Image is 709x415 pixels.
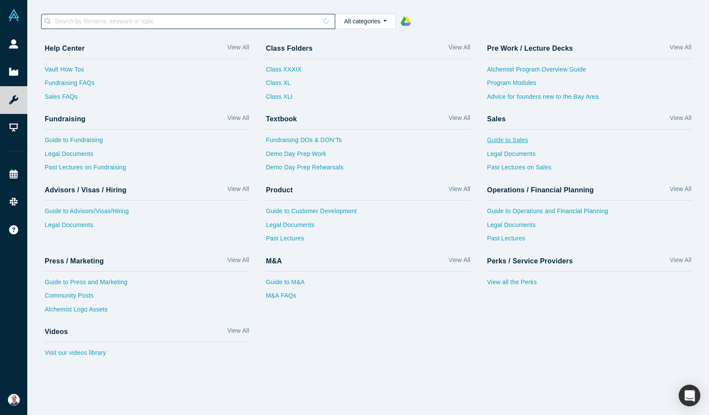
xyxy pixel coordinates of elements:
[266,65,301,79] a: Class XXXIX
[45,136,249,149] a: Guide to Fundraising
[8,9,20,21] img: Alchemist Vault Logo
[487,234,692,248] a: Past Lectures
[670,113,691,126] a: View All
[45,65,249,79] a: Vault How Tos
[449,113,470,126] a: View All
[45,44,84,52] h4: Help Center
[266,257,282,265] h4: M&A
[266,78,301,92] a: Class XL
[487,92,692,106] a: Advice for founders new to the Bay Area
[487,186,594,194] h4: Operations / Financial Planning
[266,115,297,123] h4: Textbook
[227,185,249,197] a: View All
[45,291,249,305] a: Community Posts
[45,92,249,106] a: Sales FAQs
[227,43,249,55] a: View All
[266,44,313,52] h4: Class Folders
[54,16,317,27] input: Search by filename, keyword or topic
[45,78,249,92] a: Fundraising FAQs
[487,136,692,149] a: Guide to Sales
[487,115,506,123] h4: Sales
[45,257,104,265] h4: Press / Marketing
[266,278,470,292] a: Guide to M&A
[487,65,692,79] a: Alchemist Program Overview Guide
[487,163,692,177] a: Past Lectures on Sales
[266,163,470,177] a: Demo Day Prep Rehearsals
[670,43,691,55] a: View All
[45,149,249,163] a: Legal Documents
[670,185,691,197] a: View All
[335,14,396,29] button: All categories
[449,256,470,268] a: View All
[487,149,692,163] a: Legal Documents
[670,256,691,268] a: View All
[487,44,573,52] h4: Pre Work / Lecture Decks
[45,115,85,123] h4: Fundraising
[449,43,470,55] a: View All
[266,220,470,234] a: Legal Documents
[45,163,249,177] a: Past Lectures on Fundraising
[487,257,573,265] h4: Perks / Service Providers
[45,220,249,234] a: Legal Documents
[45,327,68,336] h4: Videos
[227,326,249,339] a: View All
[487,207,692,220] a: Guide to Operations and Financial Planning
[266,136,470,149] a: Fundraising DOs & DON’Ts
[45,207,249,220] a: Guide to Advisors/Visas/Hiring
[266,92,301,106] a: Class XLI
[45,305,249,319] a: Alchemist Logo Assets
[266,291,470,305] a: M&A FAQs
[227,256,249,268] a: View All
[487,78,692,92] a: Program Modules
[266,186,293,194] h4: Product
[266,207,470,220] a: Guide to Customer Development
[45,348,249,362] a: Visit our videos library
[266,149,470,163] a: Demo Day Prep Work
[487,278,692,292] a: View all the Perks
[8,394,20,406] img: Riya Fukui's Account
[449,185,470,197] a: View All
[266,234,470,248] a: Past Lectures
[45,278,249,292] a: Guide to Press and Marketing
[487,220,692,234] a: Legal Documents
[45,186,126,194] h4: Advisors / Visas / Hiring
[227,113,249,126] a: View All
